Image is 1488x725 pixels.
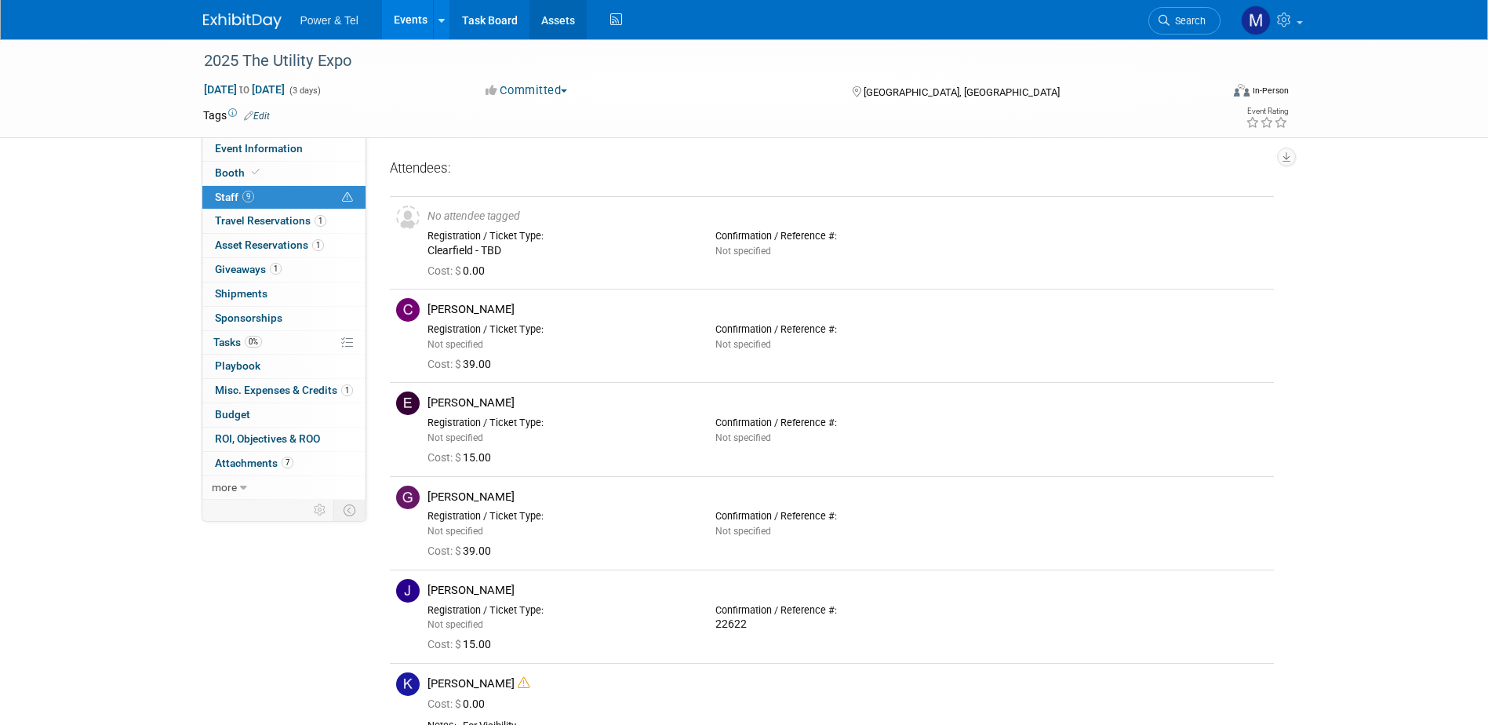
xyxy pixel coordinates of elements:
span: ROI, Objectives & ROO [215,432,320,445]
img: G.jpg [396,486,420,509]
span: Cost: $ [427,264,463,277]
span: Budget [215,408,250,421]
span: Event Information [215,142,303,155]
a: Giveaways1 [202,258,366,282]
div: [PERSON_NAME] [427,490,1268,505]
img: K.jpg [396,672,420,696]
div: Attendees: [390,159,1274,180]
span: 1 [312,239,324,251]
i: Double-book Warning! [518,677,529,689]
a: Booth [202,162,366,185]
span: Cost: $ [427,698,463,710]
span: to [237,83,252,96]
i: Booth reservation complete [252,168,260,177]
a: ROI, Objectives & ROO [202,428,366,451]
div: Confirmation / Reference #: [715,230,980,242]
a: Shipments [202,282,366,306]
a: Misc. Expenses & Credits1 [202,379,366,403]
a: Search [1148,7,1221,35]
a: Sponsorships [202,307,366,330]
span: Misc. Expenses & Credits [215,384,353,396]
span: Not specified [715,432,771,443]
a: Budget [202,403,366,427]
span: Not specified [715,526,771,537]
div: No attendee tagged [427,209,1268,224]
span: Search [1170,15,1206,27]
div: Registration / Ticket Type: [427,417,692,429]
span: Sponsorships [215,311,282,324]
div: [PERSON_NAME] [427,395,1268,410]
img: Format-Inperson.png [1234,84,1250,97]
span: Shipments [215,287,267,300]
span: 39.00 [427,545,497,557]
div: Confirmation / Reference #: [715,510,980,523]
span: Asset Reservations [215,239,324,251]
td: Personalize Event Tab Strip [307,500,334,520]
span: 7 [282,457,293,468]
a: Playbook [202,355,366,378]
span: [DATE] [DATE] [203,82,286,97]
span: Cost: $ [427,358,463,370]
span: Not specified [715,339,771,350]
span: 39.00 [427,358,497,370]
a: more [202,476,366,500]
span: Not specified [715,246,771,257]
img: E.jpg [396,392,420,415]
span: Giveaways [215,263,282,275]
span: Not specified [427,339,483,350]
span: 1 [270,263,282,275]
span: [GEOGRAPHIC_DATA], [GEOGRAPHIC_DATA] [864,86,1060,98]
span: 1 [315,215,326,227]
img: Unassigned-User-Icon.png [396,206,420,229]
div: Event Rating [1246,107,1288,115]
span: more [212,481,237,494]
div: In-Person [1252,85,1289,97]
div: [PERSON_NAME] [427,676,1268,691]
span: Tasks [213,336,262,348]
a: Asset Reservations1 [202,234,366,257]
span: Not specified [427,619,483,630]
a: Attachments7 [202,452,366,475]
div: Confirmation / Reference #: [715,604,980,617]
span: 9 [242,191,254,202]
span: 0.00 [427,698,491,710]
a: Travel Reservations1 [202,209,366,233]
div: Event Format [1128,82,1290,105]
span: 15.00 [427,451,497,464]
span: Not specified [427,432,483,443]
div: Registration / Ticket Type: [427,323,692,336]
div: [PERSON_NAME] [427,583,1268,598]
div: Confirmation / Reference #: [715,417,980,429]
span: Travel Reservations [215,214,326,227]
span: 0% [245,336,262,348]
td: Tags [203,107,270,123]
span: 15.00 [427,638,497,650]
a: Staff9 [202,186,366,209]
span: Cost: $ [427,451,463,464]
span: Staff [215,191,254,203]
a: Event Information [202,137,366,161]
img: C.jpg [396,298,420,322]
a: Tasks0% [202,331,366,355]
span: Playbook [215,359,260,372]
a: Edit [244,111,270,122]
span: Cost: $ [427,638,463,650]
div: Confirmation / Reference #: [715,323,980,336]
span: 1 [341,384,353,396]
span: Cost: $ [427,545,463,557]
img: Michael Mackeben [1241,5,1271,35]
div: Registration / Ticket Type: [427,230,692,242]
td: Toggle Event Tabs [333,500,366,520]
div: Registration / Ticket Type: [427,510,692,523]
button: Committed [480,82,573,99]
div: Registration / Ticket Type: [427,604,692,617]
div: Clearfield - TBD [427,244,692,258]
div: 22622 [715,618,980,632]
img: J.jpg [396,579,420,603]
span: Booth [215,166,263,179]
span: (3 days) [288,86,321,96]
span: Power & Tel [300,14,358,27]
span: 0.00 [427,264,491,277]
div: [PERSON_NAME] [427,302,1268,317]
img: ExhibitDay [203,13,282,29]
